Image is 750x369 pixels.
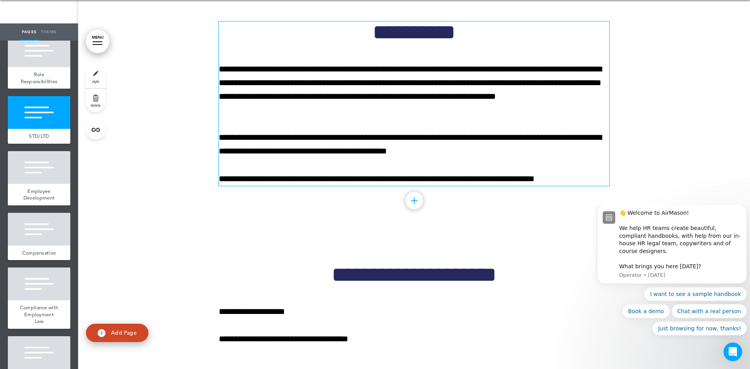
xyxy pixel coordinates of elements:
[594,205,750,340] iframe: Intercom notifications message
[86,89,105,112] a: delete
[723,342,742,361] iframe: Intercom live chat
[25,4,147,66] div: Message content
[86,324,148,342] a: Add Page
[78,99,153,113] button: Quick reply: Chat with a real person
[29,99,76,113] button: Quick reply: Book a demo
[86,65,105,88] a: style
[8,129,70,144] a: STD/LTD
[8,246,70,260] a: Compensation
[111,329,137,336] span: Add Page
[8,67,70,89] a: Role Responsibilities
[20,304,59,324] span: Compliance with Employment Law
[23,188,55,201] span: Employee Development
[9,6,21,19] img: Profile image for Operator
[8,184,70,205] a: Employee Development
[39,23,59,41] a: Theme
[21,71,58,85] span: Role Responsibilities
[91,103,101,107] span: delete
[8,300,70,329] a: Compliance with Employment Law
[29,133,49,139] span: STD/LTD
[92,79,99,84] span: style
[25,67,147,74] p: Message from Operator, sent 4d ago
[3,82,153,130] div: Quick reply options
[20,23,39,41] a: Pages
[25,4,147,66] div: 👋 Welcome to AirMason! We help HR teams create beautiful, compliant handbooks, with help from our...
[59,116,153,130] button: Quick reply: Just browsing for now, thanks!
[98,329,105,337] img: add.svg
[50,82,153,96] button: Quick reply: I want to see a sample handbook
[86,30,109,53] a: MENU
[22,250,56,256] span: Compensation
